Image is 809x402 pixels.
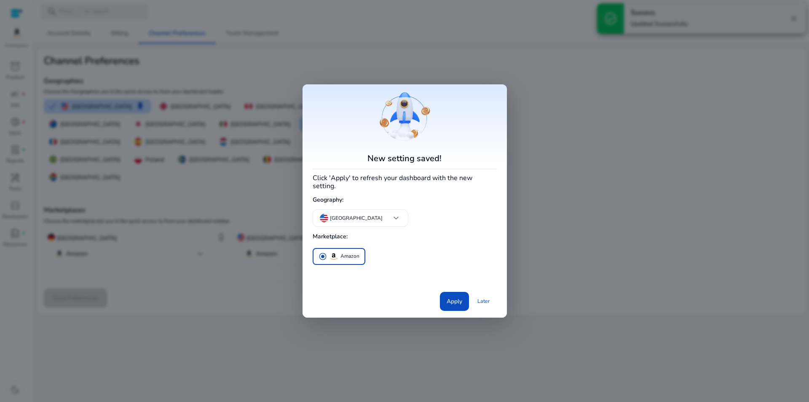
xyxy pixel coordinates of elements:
span: keyboard_arrow_down [391,213,401,223]
h4: Click 'Apply' to refresh your dashboard with the new setting. [313,173,497,190]
img: amazon.svg [329,251,339,262]
img: us.svg [320,214,328,222]
button: Apply [440,292,469,311]
span: Apply [447,297,462,306]
p: Amazon [340,252,359,261]
span: radio_button_checked [319,252,327,261]
a: Later [471,294,497,309]
p: [GEOGRAPHIC_DATA] [330,214,383,222]
h5: Geography: [313,193,497,207]
h5: Marketplace: [313,230,497,244]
